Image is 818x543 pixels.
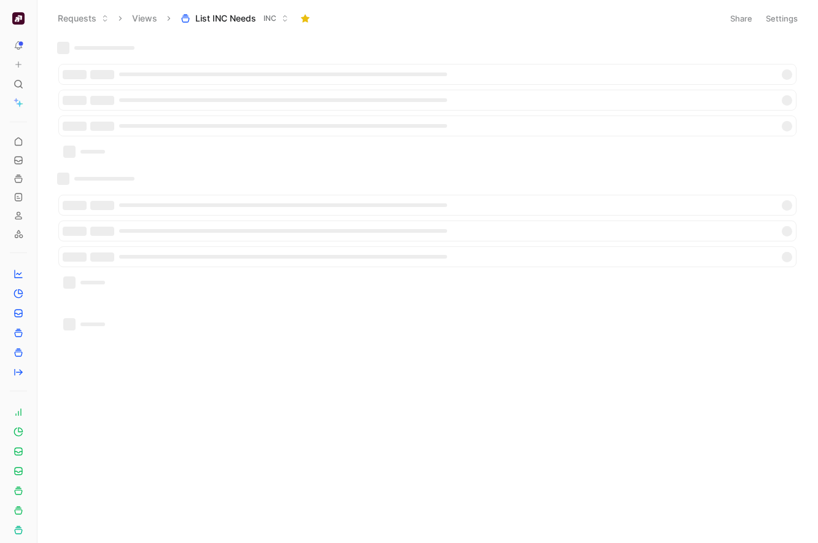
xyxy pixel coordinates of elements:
button: List INC NeedsINC [175,9,294,28]
button: Qobra [10,10,27,27]
button: Settings [760,10,803,27]
img: Qobra [12,12,25,25]
button: Views [127,9,163,28]
span: INC [263,12,276,25]
button: Share [725,10,758,27]
span: List INC Needs [195,12,256,25]
button: Requests [52,9,114,28]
